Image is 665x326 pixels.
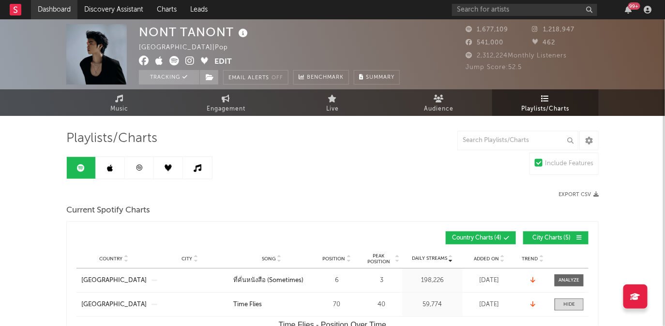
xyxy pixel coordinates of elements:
[559,192,599,198] button: Export CSV
[412,255,447,262] span: Daily Streams
[523,231,589,244] button: City Charts(5)
[522,103,570,115] span: Playlists/Charts
[363,276,400,285] div: 3
[111,103,129,115] span: Music
[424,103,454,115] span: Audience
[363,300,400,310] div: 40
[233,300,262,310] div: Time Flies
[466,53,567,59] span: 2,312,224 Monthly Listeners
[233,300,310,310] a: Time Flies
[466,40,503,46] span: 541,000
[465,300,514,310] div: [DATE]
[326,103,339,115] span: Live
[466,64,522,71] span: Jump Score: 52.5
[545,158,593,170] div: Include Features
[363,253,394,265] span: Peak Position
[66,89,173,116] a: Music
[66,133,157,144] span: Playlists/Charts
[139,24,250,40] div: NONT TANONT
[223,70,288,85] button: Email AlertsOff
[386,89,492,116] a: Audience
[233,276,310,285] a: ที่คั่นหนังสือ (Sometimes)
[532,40,556,46] span: 462
[405,276,460,285] div: 198,226
[522,256,538,262] span: Trend
[457,131,578,150] input: Search Playlists/Charts
[293,70,349,85] a: Benchmark
[405,300,460,310] div: 59,774
[81,300,147,310] a: [GEOGRAPHIC_DATA]
[262,256,276,262] span: Song
[366,75,394,80] span: Summary
[446,231,516,244] button: Country Charts(4)
[173,89,279,116] a: Engagement
[139,42,239,54] div: [GEOGRAPHIC_DATA] | Pop
[625,6,632,14] button: 99+
[529,235,574,241] span: City Charts ( 5 )
[272,75,283,81] em: Off
[207,103,245,115] span: Engagement
[315,276,359,285] div: 6
[492,89,599,116] a: Playlists/Charts
[465,276,514,285] div: [DATE]
[628,2,640,10] div: 99 +
[139,70,199,85] button: Tracking
[354,70,400,85] button: Summary
[323,256,346,262] span: Position
[279,89,386,116] a: Live
[233,276,303,285] div: ที่คั่นหนังสือ (Sometimes)
[307,72,344,84] span: Benchmark
[474,256,499,262] span: Added On
[452,4,597,16] input: Search for artists
[182,256,193,262] span: City
[315,300,359,310] div: 70
[466,27,508,33] span: 1,677,109
[214,56,232,68] button: Edit
[100,256,123,262] span: Country
[532,27,575,33] span: 1,218,947
[66,205,150,216] span: Current Spotify Charts
[452,235,501,241] span: Country Charts ( 4 )
[81,276,147,285] a: [GEOGRAPHIC_DATA]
